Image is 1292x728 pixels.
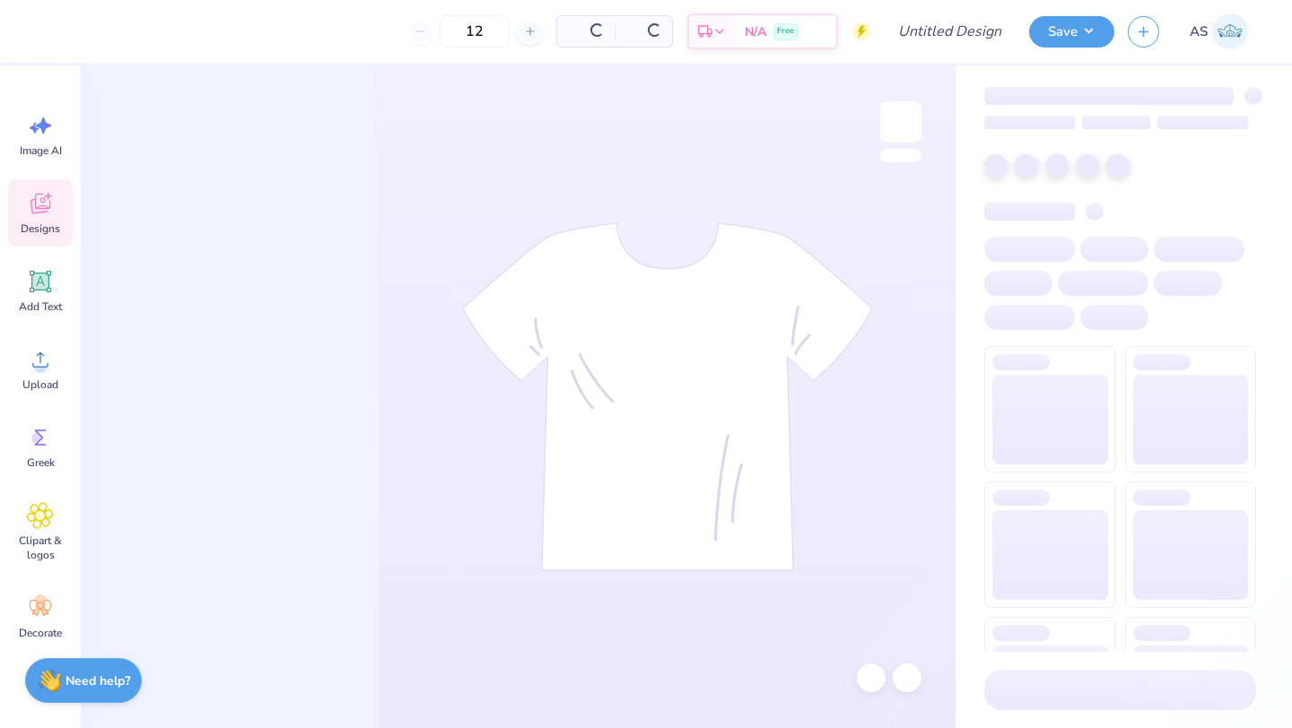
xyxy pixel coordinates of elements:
[440,15,510,48] input: – –
[11,533,70,562] span: Clipart & logos
[1190,22,1208,42] span: AS
[19,299,62,314] span: Add Text
[1182,13,1256,49] a: AS
[20,143,62,158] span: Image AI
[19,626,62,640] span: Decorate
[462,222,873,571] img: tee-skeleton.svg
[745,22,766,41] span: N/A
[21,221,60,236] span: Designs
[777,25,794,38] span: Free
[27,455,55,470] span: Greek
[65,672,130,689] strong: Need help?
[1212,13,1248,49] img: Aniya Sparrow
[22,377,58,392] span: Upload
[884,13,1016,49] input: Untitled Design
[1029,16,1114,48] button: Save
